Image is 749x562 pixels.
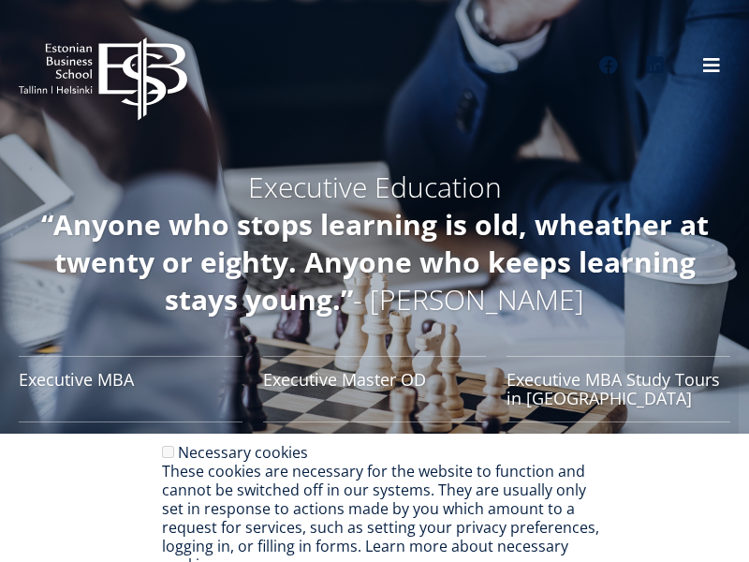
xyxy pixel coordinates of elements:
[19,421,242,468] a: Coaching
[263,356,487,421] a: Executive Master OD
[263,421,487,468] a: Development programmes
[19,356,242,421] a: Executive MBA
[41,205,709,318] em: “Anyone who stops learning is old, wheather at twenty or eighty. Anyone who keeps learning stays ...
[590,47,627,84] a: Facebook
[507,356,730,421] a: Executive MBA Study Tours in [GEOGRAPHIC_DATA]
[637,47,674,84] a: Linkedin
[19,169,730,206] h4: Executive Education
[507,421,730,468] a: In-company training
[19,206,730,318] h4: - [PERSON_NAME]
[178,442,308,463] label: Necessary cookies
